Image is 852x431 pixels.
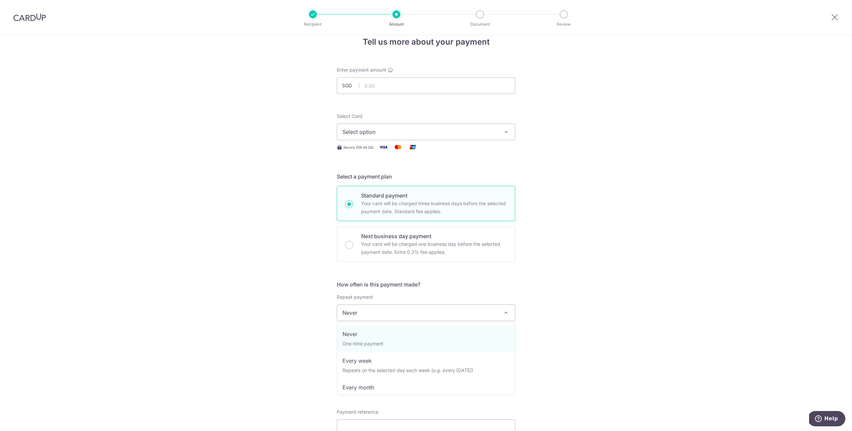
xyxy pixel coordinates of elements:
[342,383,510,391] p: Every month
[539,21,588,28] p: Review
[337,305,515,321] span: Never
[361,200,507,215] p: Your card will be charged three business days before the selected payment date. Standard fee appl...
[342,82,359,89] span: SGD
[391,143,405,151] img: Mastercard
[342,330,510,338] p: Never
[455,21,505,28] p: Document
[337,173,515,181] h5: Select a payment plan
[361,240,507,256] p: Your card will be charged one business day before the selected payment date. Extra 0.3% fee applies.
[337,113,362,119] span: translation missing: en.payables.payment_networks.credit_card.summary.labels.select_card
[342,341,383,346] small: One-time payment
[337,124,515,140] button: Select option
[288,21,337,28] p: Recipient
[377,143,390,151] img: Visa
[337,294,373,300] label: Repeat payment
[342,367,473,373] small: Repeats on the selected day each week (e.g. every [DATE])
[337,77,515,94] input: 0.00
[361,192,507,200] p: Standard payment
[337,67,386,73] span: Enter payment amount
[372,21,421,28] p: Amount
[361,232,507,240] p: Next business day payment
[337,36,515,48] h4: Tell us more about your payment
[337,280,515,288] h5: How often is this payment made?
[809,411,845,428] iframe: Opens a widget where you can find more information
[337,304,515,321] span: Never
[406,143,419,151] img: Union Pay
[342,128,498,136] span: Select option
[13,13,46,21] img: CardUp
[337,409,378,415] span: Payment reference
[343,145,374,150] span: Secure 256-bit SSL
[342,357,510,365] p: Every week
